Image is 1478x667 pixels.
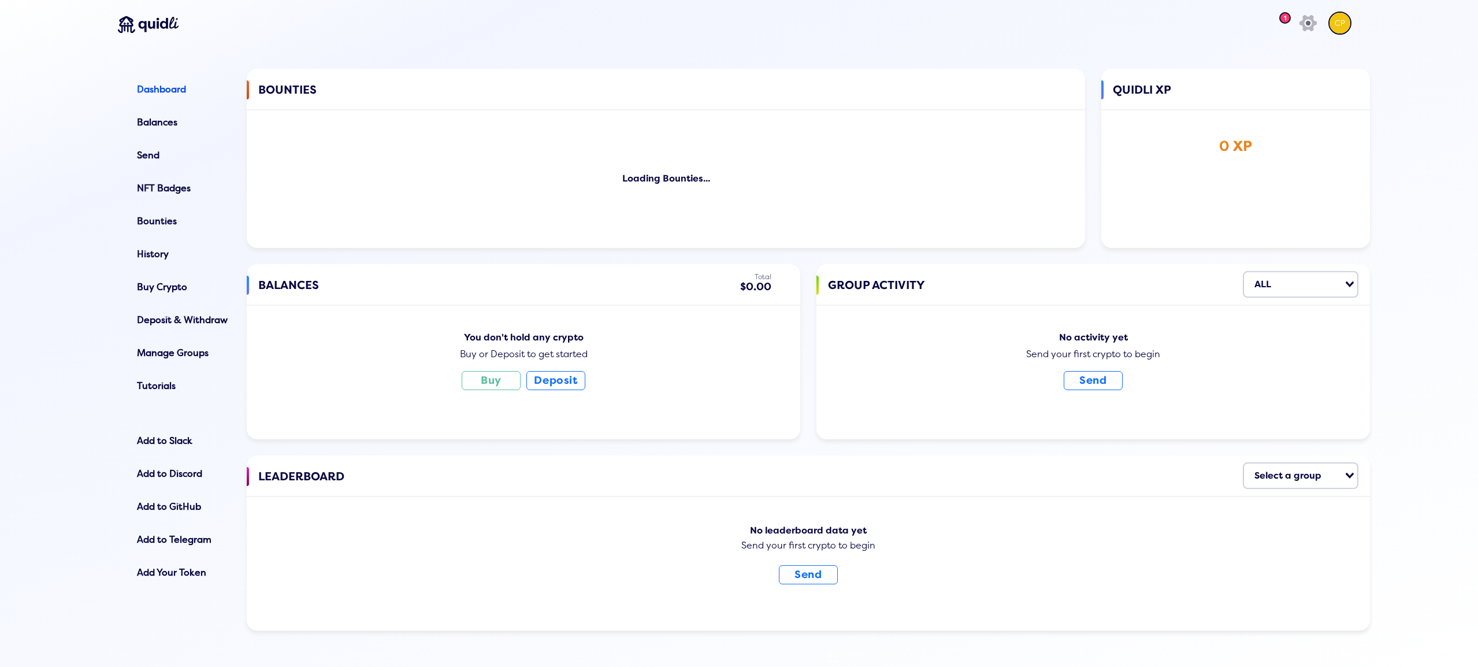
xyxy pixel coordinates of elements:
a: Bounties [111,209,231,235]
input: Search for option [1275,275,1343,294]
div: Bounties [137,216,231,227]
span: LEADERBOARD [258,467,344,502]
a: Add Your Token [111,561,231,587]
a: Add to GitHub [111,495,231,521]
a: Balances [111,110,231,136]
div: Buy Crypto [137,282,231,292]
div: NFT Badges [137,183,231,194]
div: History [137,249,231,260]
div: ALL [1254,275,1271,294]
span: GROUP ACTIVITY [828,276,925,310]
div: You don't hold any crypto [258,332,789,343]
div: Loading Bounties... [258,121,1074,236]
img: account [1328,12,1351,35]
a: Add to Telegram [111,528,231,554]
div: Search for option [1243,271,1358,298]
button: Buy [462,371,521,390]
div: Add to Slack [137,436,231,446]
span: QUIDLI XP [1113,80,1171,115]
div: Add Your Token [137,568,231,578]
div: Add to Discord [137,469,231,479]
button: Deposit [526,371,585,390]
div: Send [137,150,231,161]
a: Deposit & Withdraw [111,308,231,334]
a: NFT Badges [111,176,231,202]
div: Dashboard [137,84,231,95]
a: Send [1064,375,1123,387]
a: History [111,242,231,268]
b: No activity yet [1059,332,1128,343]
div: Add to Telegram [137,535,231,545]
a: Buy Crypto [111,275,231,301]
div: Send your first crypto to begin [258,539,1358,554]
a: Send [111,143,231,169]
div: Balances [137,117,231,128]
button: Send [1064,371,1123,390]
div: Search for option [1243,462,1358,489]
input: Search for option [1325,466,1343,486]
div: Deposit & Withdraw [137,315,231,325]
a: Send [779,569,838,581]
button: Send [779,565,838,584]
div: 1 [1279,12,1291,24]
a: Add to Slack [111,429,231,455]
div: Select a group [1254,466,1321,486]
b: No leaderboard data yet [750,525,867,536]
div: Total [740,273,771,281]
a: Tutorials [111,374,231,400]
a: Manage Groups [111,341,231,367]
a: Dashboard [111,77,231,103]
a: Add to Discord [111,462,231,488]
div: Send your first crypto to begin [828,349,1358,360]
div: Manage Groups [137,348,231,358]
div: Add to GitHub [137,502,231,512]
span: BOUNTIES [258,80,317,115]
div: 0 XP [1113,138,1358,155]
div: $0.00 [740,281,771,293]
div: Tutorials [137,381,231,391]
div: Buy or Deposit to get started [258,349,789,360]
span: BALANCES [258,276,319,310]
